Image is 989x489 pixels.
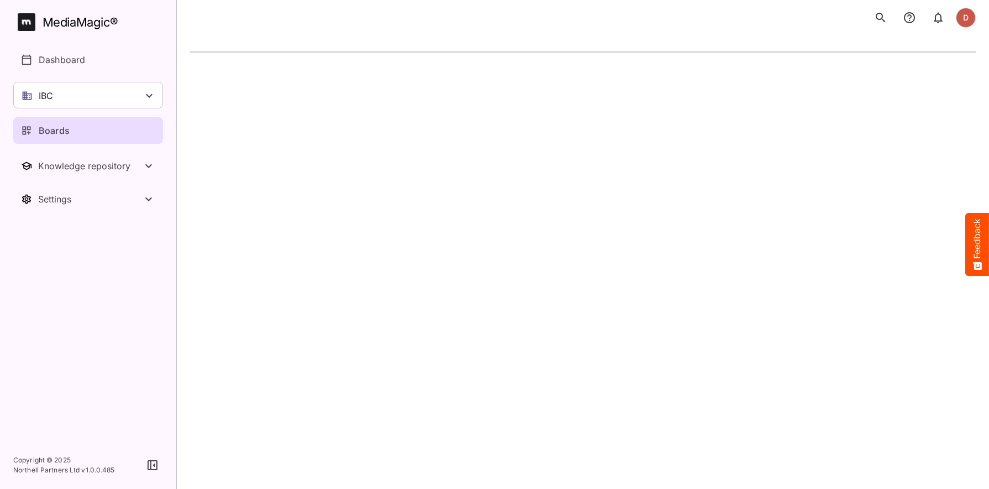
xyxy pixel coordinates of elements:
[39,124,70,137] p: Boards
[43,13,118,32] div: MediaMagic ®
[13,46,163,73] a: Dashboard
[13,153,163,179] button: Toggle Knowledge repository
[870,7,892,29] button: search
[898,7,920,29] button: notifications
[13,465,115,475] p: Northell Partners Ltd v 1.0.0.485
[38,194,142,205] div: Settings
[927,7,949,29] button: notifications
[13,455,115,465] p: Copyright © 2025
[39,53,85,66] p: Dashboard
[13,153,163,179] nav: Knowledge repository
[13,186,163,212] nav: Settings
[38,160,142,171] div: Knowledge repository
[13,186,163,212] button: Toggle Settings
[13,117,163,144] a: Boards
[956,8,976,28] div: D
[39,89,53,102] p: IBC
[18,13,163,31] a: MediaMagic®
[965,213,989,276] button: Feedback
